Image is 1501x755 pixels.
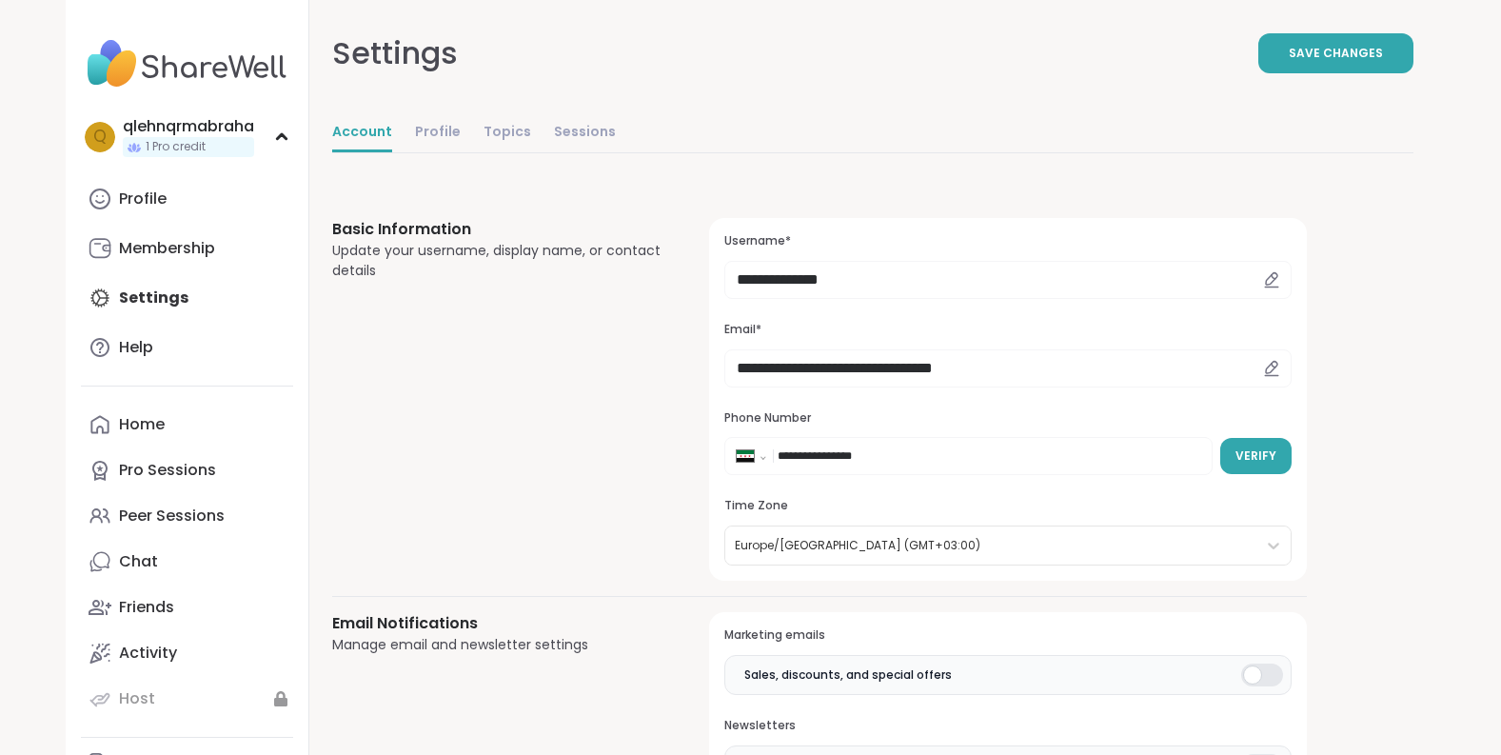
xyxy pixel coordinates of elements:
[724,322,1291,338] h3: Email*
[724,627,1291,644] h3: Marketing emails
[332,30,458,76] div: Settings
[81,226,293,271] a: Membership
[332,241,664,281] div: Update your username, display name, or contact details
[724,718,1291,734] h3: Newsletters
[119,414,165,435] div: Home
[744,666,952,684] span: Sales, discounts, and special offers
[81,325,293,370] a: Help
[81,676,293,722] a: Host
[1235,447,1276,465] span: Verify
[119,597,174,618] div: Friends
[724,498,1291,514] h3: Time Zone
[332,635,664,655] div: Manage email and newsletter settings
[119,189,167,209] div: Profile
[81,585,293,630] a: Friends
[332,218,664,241] h3: Basic Information
[119,238,215,259] div: Membership
[554,114,616,152] a: Sessions
[81,493,293,539] a: Peer Sessions
[93,125,107,149] span: q
[484,114,531,152] a: Topics
[1258,33,1413,73] button: Save Changes
[119,688,155,709] div: Host
[81,539,293,585] a: Chat
[119,460,216,481] div: Pro Sessions
[146,139,206,155] span: 1 Pro credit
[415,114,461,152] a: Profile
[119,337,153,358] div: Help
[81,447,293,493] a: Pro Sessions
[81,630,293,676] a: Activity
[123,116,254,137] div: qlehnqrmabraha
[332,114,392,152] a: Account
[1220,438,1292,474] button: Verify
[119,551,158,572] div: Chat
[119,506,225,527] div: Peer Sessions
[81,176,293,222] a: Profile
[1289,45,1383,62] span: Save Changes
[724,410,1291,427] h3: Phone Number
[81,402,293,447] a: Home
[119,643,177,664] div: Activity
[81,30,293,97] img: ShareWell Nav Logo
[724,233,1291,249] h3: Username*
[332,612,664,635] h3: Email Notifications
